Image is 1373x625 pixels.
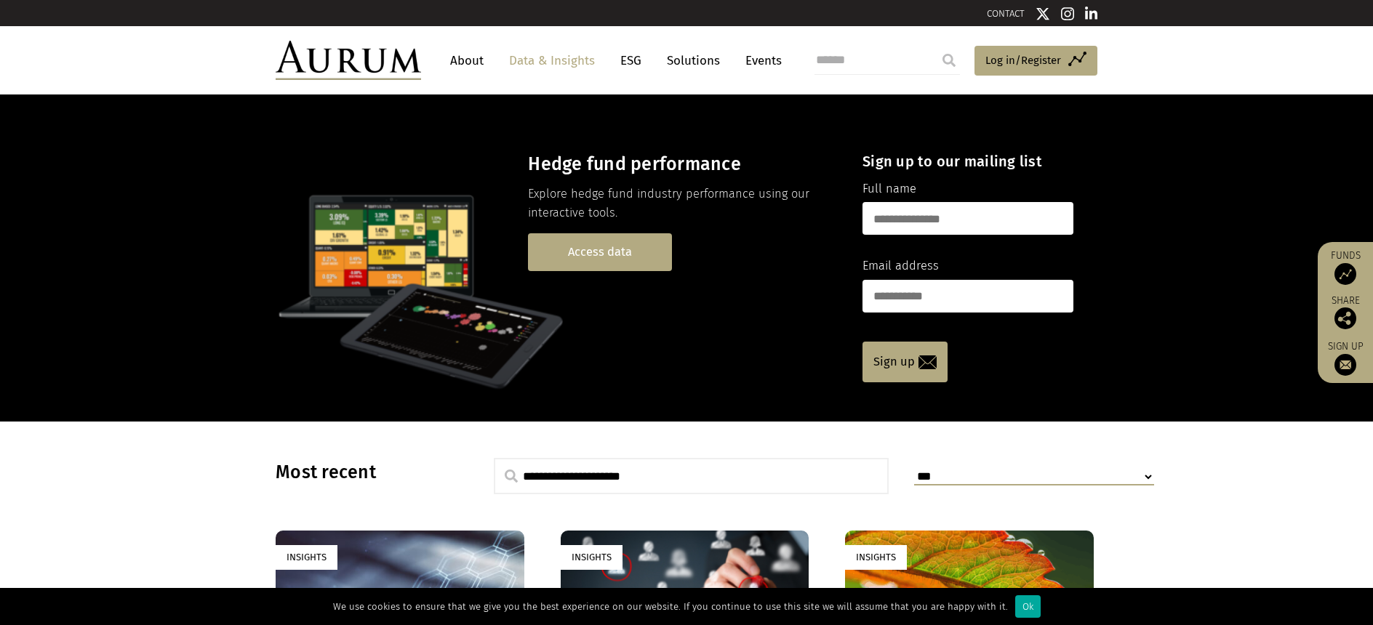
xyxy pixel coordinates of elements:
[276,461,457,483] h3: Most recent
[1334,263,1356,285] img: Access Funds
[974,46,1097,76] a: Log in/Register
[1061,7,1074,21] img: Instagram icon
[1015,595,1041,618] div: Ok
[613,47,649,74] a: ESG
[845,545,907,569] div: Insights
[443,47,491,74] a: About
[528,233,672,270] a: Access data
[1325,340,1366,376] a: Sign up
[862,257,939,275] label: Email address
[862,180,916,198] label: Full name
[1334,307,1356,329] img: Share this post
[918,355,937,369] img: email-icon
[1036,7,1050,21] img: Twitter icon
[502,47,602,74] a: Data & Insights
[862,153,1073,170] h4: Sign up to our mailing list
[660,47,727,74] a: Solutions
[738,47,782,74] a: Events
[862,342,948,382] a: Sign up
[528,153,837,175] h3: Hedge fund performance
[1085,7,1098,21] img: Linkedin icon
[276,545,337,569] div: Insights
[934,46,964,75] input: Submit
[985,52,1061,69] span: Log in/Register
[505,469,518,483] img: search.svg
[276,41,421,80] img: Aurum
[1325,296,1366,329] div: Share
[1334,354,1356,376] img: Sign up to our newsletter
[987,8,1025,19] a: CONTACT
[1325,249,1366,285] a: Funds
[561,545,623,569] div: Insights
[528,185,837,223] p: Explore hedge fund industry performance using our interactive tools.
